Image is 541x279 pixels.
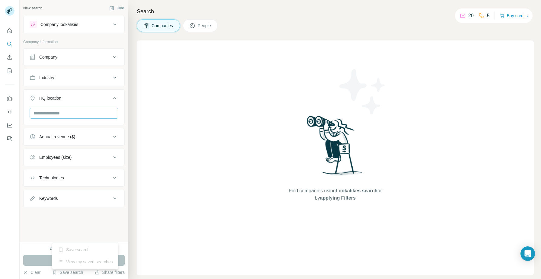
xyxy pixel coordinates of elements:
[520,246,535,261] div: Open Intercom Messenger
[198,23,212,29] span: People
[24,91,124,108] button: HQ location
[5,107,14,117] button: Use Surfe API
[95,269,125,275] button: Share filters
[39,154,72,160] div: Employees (size)
[23,269,40,275] button: Clear
[50,246,98,251] div: 2000 search results remaining
[5,65,14,76] button: My lists
[24,17,124,32] button: Company lookalikes
[335,65,390,119] img: Surfe Illustration - Stars
[5,52,14,63] button: Enrich CSV
[52,269,83,275] button: Save search
[5,39,14,50] button: Search
[24,70,124,85] button: Industry
[137,7,534,16] h4: Search
[39,95,61,101] div: HQ location
[40,21,78,27] div: Company lookalikes
[24,150,124,165] button: Employees (size)
[304,114,367,181] img: Surfe Illustration - Woman searching with binoculars
[320,195,356,200] span: applying Filters
[39,75,54,81] div: Industry
[24,171,124,185] button: Technologies
[39,195,58,201] div: Keywords
[487,12,490,19] p: 5
[336,188,378,193] span: Lookalikes search
[23,39,125,45] p: Company information
[24,50,124,64] button: Company
[152,23,174,29] span: Companies
[39,134,75,140] div: Annual revenue ($)
[39,175,64,181] div: Technologies
[5,133,14,144] button: Feedback
[5,120,14,131] button: Dashboard
[500,11,528,20] button: Buy credits
[5,25,14,36] button: Quick start
[53,256,117,268] div: View my saved searches
[53,244,117,256] div: Save search
[24,130,124,144] button: Annual revenue ($)
[287,187,383,202] span: Find companies using or by
[23,5,42,11] div: New search
[105,4,128,13] button: Hide
[468,12,474,19] p: 20
[24,191,124,206] button: Keywords
[39,54,57,60] div: Company
[5,93,14,104] button: Use Surfe on LinkedIn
